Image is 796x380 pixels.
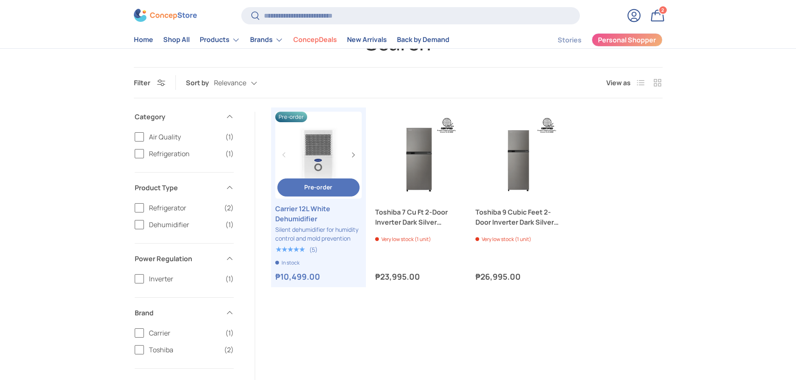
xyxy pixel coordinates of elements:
span: Category [135,112,220,122]
button: Pre-order [277,178,360,197]
span: Product Type [135,183,220,193]
span: Personal Shopper [598,37,656,44]
span: Pre-order [275,112,307,122]
span: Refrigeration [149,149,220,159]
button: Filter [134,78,165,87]
span: Toshiba [149,345,219,355]
summary: Power Regulation [135,244,234,274]
a: Carrier 12L White Dehumidifier [275,204,362,224]
span: Filter [134,78,150,87]
span: Power Regulation [135,254,220,264]
summary: Brands [245,31,288,48]
a: Stories [558,32,582,48]
img: ConcepStore [134,9,197,22]
a: Home [134,32,153,48]
a: ConcepDeals [293,32,337,48]
span: (1) [225,220,234,230]
nav: Secondary [538,31,663,48]
span: Dehumidifier [149,220,220,230]
span: (1) [225,274,234,284]
a: Personal Shopper [592,33,663,47]
button: Relevance [214,76,274,90]
a: Carrier 12L White Dehumidifier [275,112,362,199]
span: Brand [135,308,220,318]
label: Sort by [186,78,214,88]
span: (1) [225,132,234,142]
a: Toshiba 9 Cubic Feet 2-Door Inverter Dark Silver Refrigerator [475,112,562,199]
nav: Primary [134,31,449,48]
span: 2 [661,7,664,13]
span: (2) [224,203,234,213]
a: New Arrivals [347,32,387,48]
span: Refrigerator [149,203,219,213]
summary: Category [135,102,234,132]
a: Toshiba 9 Cubic Feet 2-Door Inverter Dark Silver Refrigerator [475,207,562,227]
a: Shop All [163,32,190,48]
span: Air Quality [149,132,220,142]
summary: Brand [135,298,234,328]
span: (2) [224,345,234,355]
a: Toshiba 7 Cu Ft 2-Door Inverter Dark Silver Refrigerator [375,207,462,227]
span: Carrier [149,328,220,338]
span: View as [606,78,631,88]
span: (1) [225,149,234,159]
span: Relevance [214,79,246,87]
a: Toshiba 7 Cu Ft 2-Door Inverter Dark Silver Refrigerator [375,112,462,199]
summary: Products [195,31,245,48]
span: Inverter [149,274,220,284]
span: Pre-order [304,183,332,191]
a: Back by Demand [397,32,449,48]
span: (1) [225,328,234,338]
summary: Product Type [135,173,234,203]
